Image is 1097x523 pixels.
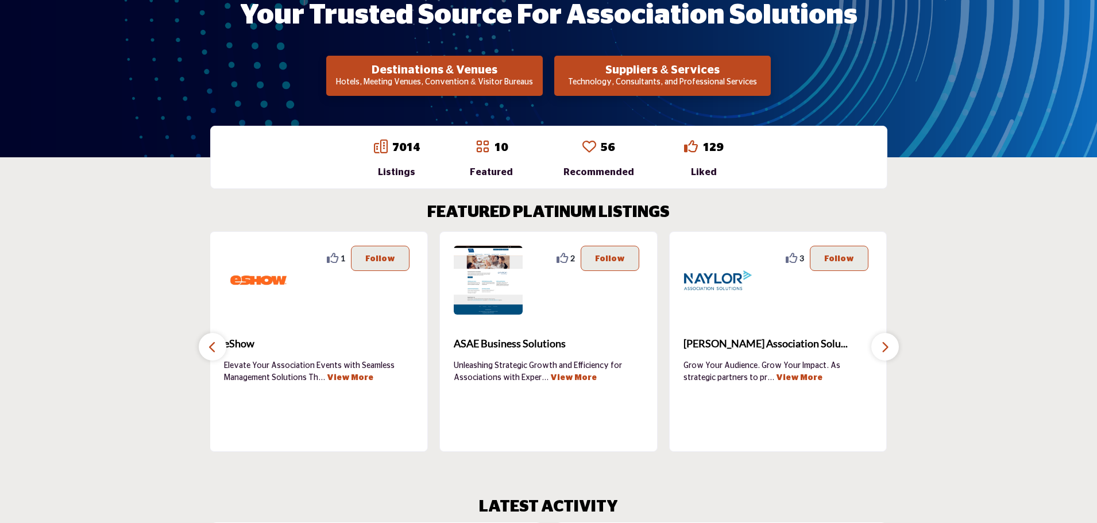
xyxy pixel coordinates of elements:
[684,140,698,153] i: Go to Liked
[542,374,548,382] span: ...
[684,165,723,179] div: Liked
[476,140,489,156] a: Go to Featured
[327,374,373,382] a: View More
[365,252,395,265] p: Follow
[224,360,414,383] p: Elevate Your Association Events with Seamless Management Solutions Th
[810,246,868,271] button: Follow
[392,142,420,153] a: 7014
[683,328,873,359] b: Naylor Association Solutions
[595,252,625,265] p: Follow
[776,374,822,382] a: View More
[224,328,414,359] a: eShow
[799,252,804,264] span: 3
[582,140,596,156] a: Go to Recommended
[224,336,414,351] span: eShow
[341,252,345,264] span: 1
[683,328,873,359] a: [PERSON_NAME] Association Solu...
[683,246,752,315] img: Naylor Association Solutions
[454,246,523,315] img: ASAE Business Solutions
[454,360,643,383] p: Unleashing Strategic Growth and Efficiency for Associations with Exper
[454,328,643,359] a: ASAE Business Solutions
[351,246,410,271] button: Follow
[494,142,508,153] a: 10
[683,360,873,383] p: Grow Your Audience. Grow Your Impact. As strategic partners to pr
[570,252,575,264] span: 2
[374,165,420,179] div: Listings
[558,77,767,88] p: Technology, Consultants, and Professional Services
[601,142,615,153] a: 56
[427,203,670,223] h2: FEATURED PLATINUM LISTINGS
[563,165,634,179] div: Recommended
[581,246,639,271] button: Follow
[479,498,618,517] h2: LATEST ACTIVITY
[558,63,767,77] h2: Suppliers & Services
[824,252,854,265] p: Follow
[318,374,325,382] span: ...
[330,63,539,77] h2: Destinations & Venues
[554,56,771,96] button: Suppliers & Services Technology, Consultants, and Professional Services
[326,56,543,96] button: Destinations & Venues Hotels, Meeting Venues, Convention & Visitor Bureaus
[550,374,597,382] a: View More
[454,336,643,351] span: ASAE Business Solutions
[767,374,774,382] span: ...
[330,77,539,88] p: Hotels, Meeting Venues, Convention & Visitor Bureaus
[224,246,293,315] img: eShow
[683,336,873,351] span: [PERSON_NAME] Association Solu...
[702,142,723,153] a: 129
[470,165,513,179] div: Featured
